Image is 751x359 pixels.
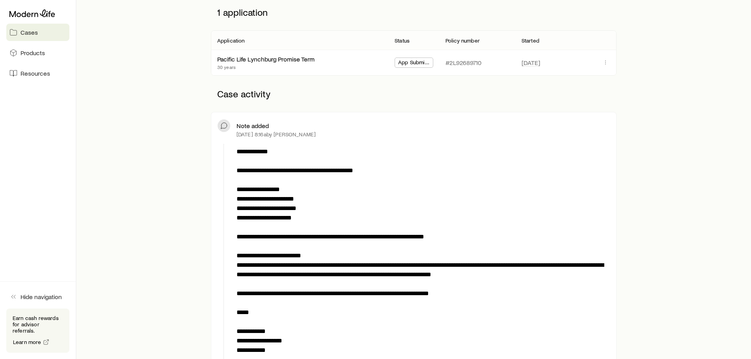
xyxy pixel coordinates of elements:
p: Application [217,37,245,44]
a: Products [6,44,69,61]
span: Learn more [13,339,41,345]
span: Hide navigation [20,293,62,301]
div: Earn cash rewards for advisor referrals.Learn more [6,309,69,353]
a: Pacific Life Lynchburg Promise Term [217,55,315,63]
button: Hide navigation [6,288,69,305]
span: Cases [20,28,38,36]
p: Case activity [211,82,617,106]
p: Note added [237,122,269,130]
p: Earn cash rewards for advisor referrals. [13,315,63,334]
a: Resources [6,65,69,82]
span: Products [20,49,45,57]
p: Policy number [445,37,480,44]
p: Started [522,37,539,44]
p: 30 years [217,64,315,70]
p: #2L92689710 [445,59,481,67]
p: 1 application [211,0,617,24]
span: Resources [20,69,50,77]
span: App Submitted [398,59,430,67]
p: [DATE] 8:16a by [PERSON_NAME] [237,131,316,138]
span: [DATE] [522,59,540,67]
a: Cases [6,24,69,41]
p: Status [395,37,410,44]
